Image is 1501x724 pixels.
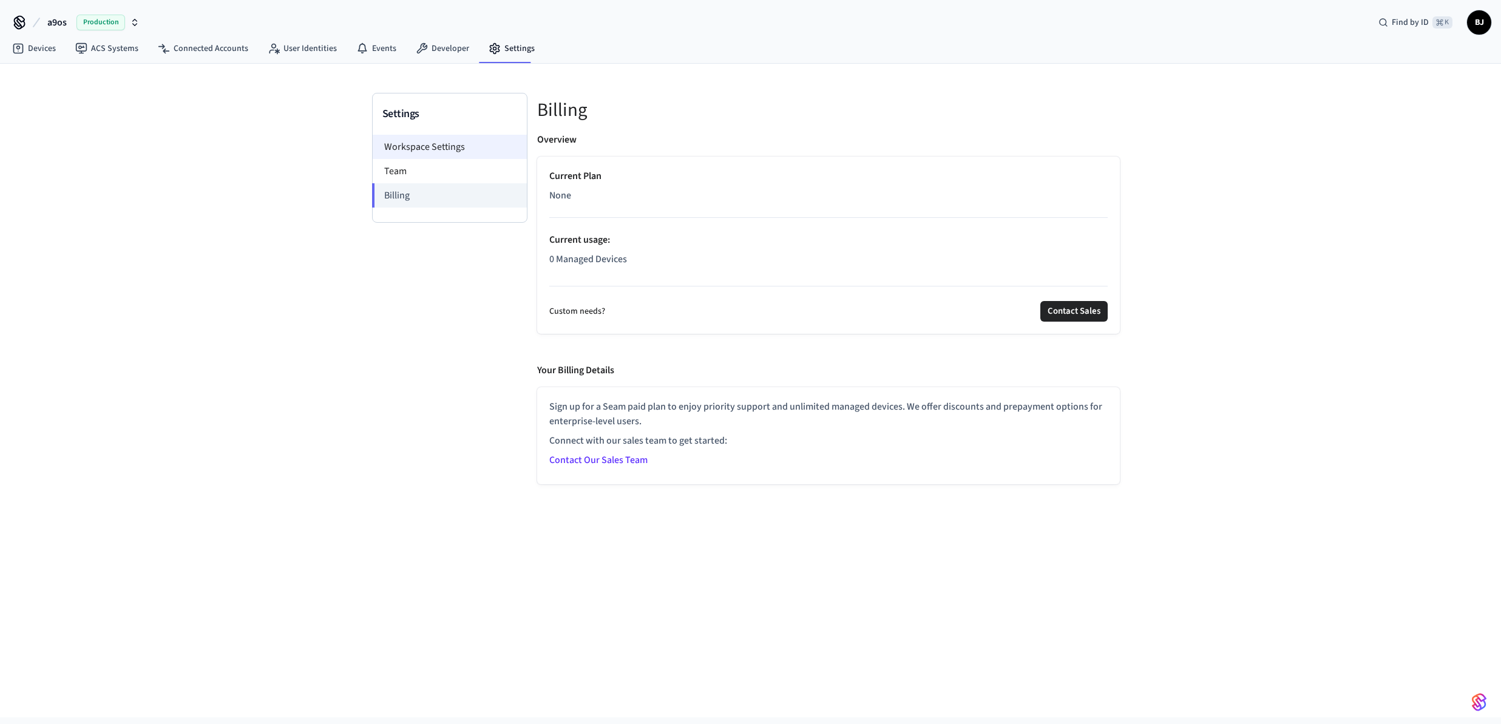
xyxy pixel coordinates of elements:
p: Overview [537,132,577,147]
a: Settings [479,38,544,59]
span: Production [76,15,125,30]
button: Contact Sales [1040,301,1108,322]
span: BJ [1468,12,1490,33]
li: Team [373,159,527,183]
a: Events [347,38,406,59]
h3: Settings [382,106,517,123]
div: Find by ID⌘ K [1369,12,1462,33]
p: Connect with our sales team to get started: [549,433,1108,448]
span: ⌘ K [1432,16,1452,29]
p: Your Billing Details [537,363,614,377]
a: Contact Our Sales Team [549,453,648,467]
div: Custom needs? [549,301,1108,322]
a: Connected Accounts [148,38,258,59]
a: ACS Systems [66,38,148,59]
p: Current usage : [549,232,1108,247]
h5: Billing [537,98,1120,123]
img: SeamLogoGradient.69752ec5.svg [1472,692,1486,712]
a: Developer [406,38,479,59]
p: 0 Managed Devices [549,252,1108,266]
a: Devices [2,38,66,59]
li: Workspace Settings [373,135,527,159]
span: a9os [47,15,67,30]
p: Current Plan [549,169,1108,183]
span: None [549,188,571,203]
a: User Identities [258,38,347,59]
p: Sign up for a Seam paid plan to enjoy priority support and unlimited managed devices. We offer di... [549,399,1108,428]
span: Find by ID [1392,16,1429,29]
li: Billing [372,183,527,208]
button: BJ [1467,10,1491,35]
